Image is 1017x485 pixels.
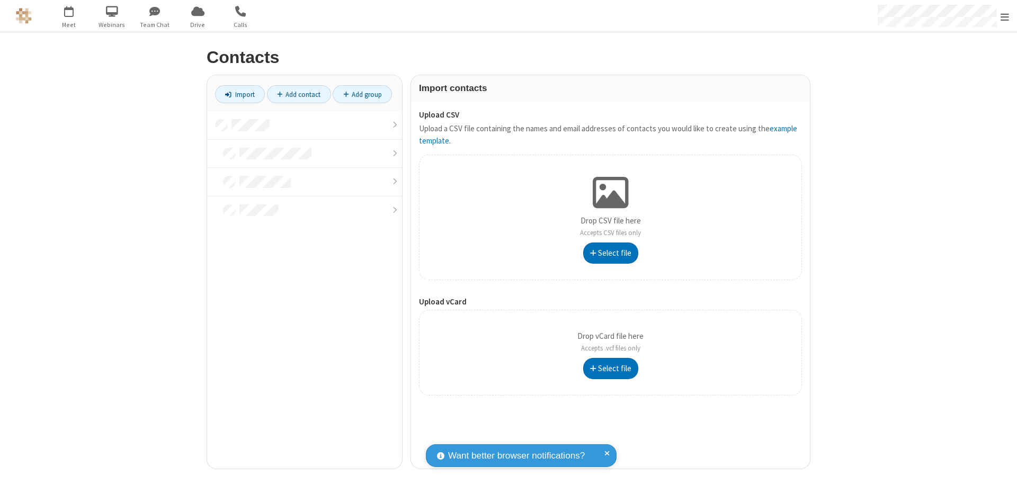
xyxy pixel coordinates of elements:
[577,330,644,354] p: Drop vCard file here
[580,228,641,237] span: Accepts CSV files only
[221,20,261,30] span: Calls
[419,123,802,147] p: Upload a CSV file containing the names and email addresses of contacts you would like to create u...
[16,8,32,24] img: QA Selenium DO NOT DELETE OR CHANGE
[178,20,218,30] span: Drive
[92,20,132,30] span: Webinars
[448,449,585,463] span: Want better browser notifications?
[135,20,175,30] span: Team Chat
[207,48,810,67] h2: Contacts
[583,242,638,264] button: Select file
[419,296,802,308] label: Upload vCard
[215,85,265,103] a: Import
[419,123,797,146] a: example template
[49,20,89,30] span: Meet
[267,85,331,103] a: Add contact
[583,358,638,379] button: Select file
[333,85,392,103] a: Add group
[580,215,641,239] p: Drop CSV file here
[419,109,802,121] label: Upload CSV
[419,83,802,93] h3: Import contacts
[581,344,640,353] span: Accepts .vcf files only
